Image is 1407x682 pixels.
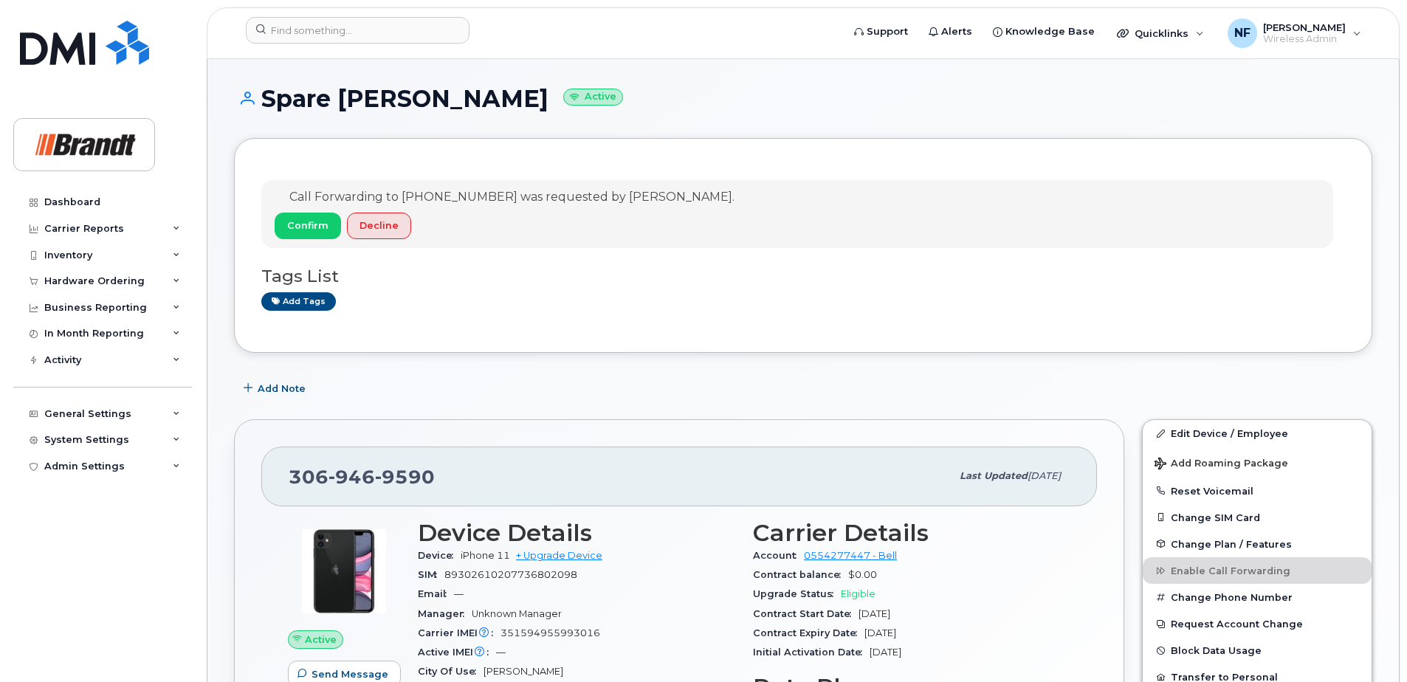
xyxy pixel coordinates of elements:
span: Last updated [960,470,1028,481]
button: Request Account Change [1143,610,1372,637]
button: Reset Voicemail [1143,478,1372,504]
span: SIM [418,569,444,580]
span: [DATE] [859,608,890,619]
span: Carrier IMEI [418,627,500,638]
button: Add Roaming Package [1143,447,1372,478]
h3: Carrier Details [753,520,1070,546]
button: Confirm [275,213,341,239]
span: Contract Expiry Date [753,627,864,638]
span: iPhone 11 [461,550,510,561]
span: Eligible [841,588,875,599]
span: Decline [360,218,399,232]
span: Device [418,550,461,561]
h3: Device Details [418,520,735,546]
span: Account [753,550,804,561]
span: — [454,588,464,599]
button: Add Note [234,375,318,402]
span: [DATE] [864,627,896,638]
span: Add Note [258,382,306,396]
a: + Upgrade Device [516,550,602,561]
span: 89302610207736802098 [444,569,577,580]
span: Add Roaming Package [1155,458,1288,472]
button: Decline [347,213,411,239]
span: [PERSON_NAME] [484,666,563,677]
span: Email [418,588,454,599]
span: 306 [289,466,435,488]
span: 9590 [375,466,435,488]
span: Manager [418,608,472,619]
span: City Of Use [418,666,484,677]
button: Change SIM Card [1143,504,1372,531]
span: Contract Start Date [753,608,859,619]
span: Contract balance [753,569,848,580]
span: Send Message [312,667,388,681]
span: Enable Call Forwarding [1171,565,1290,576]
button: Change Plan / Features [1143,531,1372,557]
h1: Spare [PERSON_NAME] [234,86,1372,111]
img: iPhone_11.jpg [300,527,388,616]
a: 0554277447 - Bell [804,550,897,561]
a: Edit Device / Employee [1143,420,1372,447]
a: Add tags [261,292,336,311]
span: Active [305,633,337,647]
span: 946 [328,466,375,488]
button: Block Data Usage [1143,637,1372,664]
span: Initial Activation Date [753,647,870,658]
span: [DATE] [1028,470,1061,481]
button: Enable Call Forwarding [1143,557,1372,584]
button: Change Phone Number [1143,584,1372,610]
h3: Tags List [261,267,1345,286]
small: Active [563,89,623,106]
span: [DATE] [870,647,901,658]
span: — [496,647,506,658]
span: Call Forwarding to [PHONE_NUMBER] was requested by [PERSON_NAME]. [289,190,735,204]
span: Unknown Manager [472,608,562,619]
span: Upgrade Status [753,588,841,599]
span: 351594955993016 [500,627,600,638]
span: Confirm [287,218,328,232]
span: Active IMEI [418,647,496,658]
span: $0.00 [848,569,877,580]
span: Change Plan / Features [1171,538,1292,549]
